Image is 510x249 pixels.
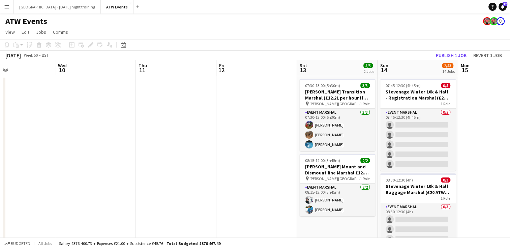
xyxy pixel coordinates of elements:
span: Total Budgeted £376 467.49 [167,241,220,246]
span: View [5,29,15,35]
span: Edit [22,29,29,35]
a: Jobs [33,28,49,36]
button: Revert 1 job [471,51,505,60]
div: [DATE] [5,52,21,59]
span: 17 [503,2,507,6]
app-user-avatar: Lake Manager [497,17,505,25]
button: Publish 1 job [433,51,469,60]
h1: ATW Events [5,16,47,26]
a: Edit [19,28,32,36]
div: Salary £376 400.73 + Expenses £21.00 + Subsistence £45.76 = [59,241,220,246]
span: Budgeted [11,241,30,246]
button: Budgeted [3,240,31,247]
app-user-avatar: ATW Racemakers [490,17,498,25]
app-user-avatar: ATW Racemakers [483,17,491,25]
div: BST [42,53,49,58]
button: [GEOGRAPHIC_DATA] - [DATE] night training [14,0,101,13]
span: Jobs [36,29,46,35]
a: 17 [499,3,507,11]
a: Comms [50,28,71,36]
span: Comms [53,29,68,35]
span: All jobs [37,241,53,246]
button: ATW Events [101,0,133,13]
a: View [3,28,18,36]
